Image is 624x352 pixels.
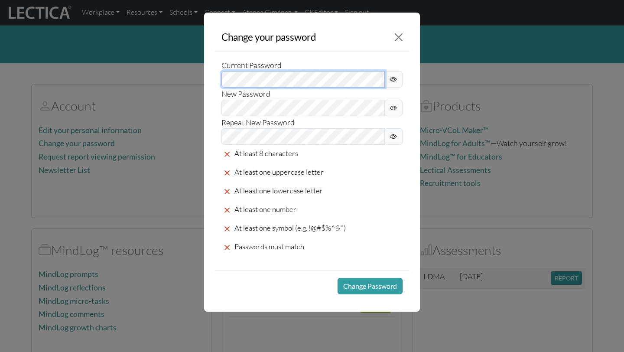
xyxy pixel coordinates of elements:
[234,149,298,158] span: At least 8 characters
[234,223,346,232] span: At least one symbol (e.g. !@#$%^&*)
[221,116,295,128] label: Repeat New Password
[234,186,323,195] span: At least one lowercase letter
[391,30,406,45] button: Close
[221,30,316,45] h4: Change your password
[338,278,403,294] button: Change Password
[234,205,296,214] span: At least one number
[234,242,304,251] span: Passwords must match
[221,59,282,71] label: Current Password
[221,88,270,100] label: New Password
[234,167,324,176] span: At least one uppercase letter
